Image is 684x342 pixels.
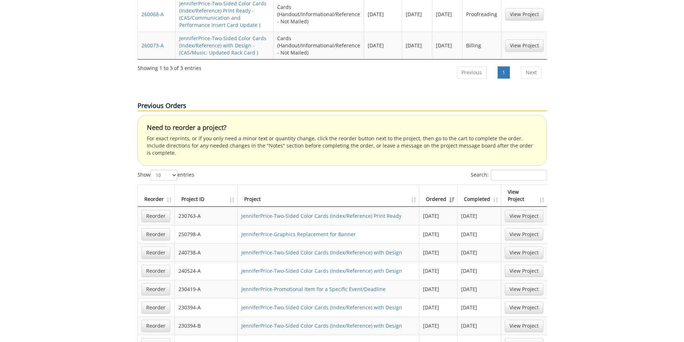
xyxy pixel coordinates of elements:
[505,210,543,222] a: View Project
[138,170,194,181] label: Show entries
[175,185,238,207] th: Project ID: activate to sort column ascending
[238,185,419,207] th: Project: activate to sort column ascending
[457,225,501,243] td: [DATE]
[498,66,510,79] a: 1
[419,207,457,225] td: [DATE]
[419,317,457,335] td: [DATE]
[175,207,238,225] td: 230763-A
[175,280,238,298] td: 230419-A
[175,317,238,335] td: 230394-B
[457,280,501,298] td: [DATE]
[241,231,356,238] a: JenniferPrice-Graphics Replacement for Banner
[457,317,501,335] td: [DATE]
[138,62,201,72] div: Showing 1 to 3 of 3 entries
[457,262,501,280] td: [DATE]
[141,228,170,240] a: Reorder
[241,322,402,329] a: JenniferPrice-Two-Sided Color Cards (Index/Reference) with Design
[505,265,543,277] a: View Project
[241,212,401,219] a: JenniferPrice-Two-Sided Color Cards (Index/Reference) Print Ready
[419,243,457,262] td: [DATE]
[457,207,501,225] td: [DATE]
[457,243,501,262] td: [DATE]
[457,66,487,79] a: Previous
[138,101,547,111] p: Previous Orders
[141,11,164,18] a: 260068-A
[141,42,164,49] a: 260073-A
[505,320,543,332] a: View Project
[491,170,547,181] input: Search:
[505,39,544,52] a: View Project
[241,286,386,292] a: JenniferPrice-Promotional Item for a Specific Event/Deadline
[471,170,547,181] label: Search:
[141,301,170,314] a: Reorder
[462,32,501,59] td: Billing
[419,262,457,280] td: [DATE]
[274,32,364,59] td: Cards (Handout/Informational/Reference - Not Mailed)
[150,170,177,181] select: Showentries
[241,304,402,311] a: JenniferPrice-Two-Sided Color Cards (Index/Reference) with Design
[432,32,462,59] td: [DATE]
[141,247,170,259] a: Reorder
[505,8,544,20] a: View Project
[505,301,543,314] a: View Project
[241,267,402,274] a: JenniferPrice-Two-Sided Color Cards (Index/Reference) with Design
[505,228,543,240] a: View Project
[419,298,457,317] td: [DATE]
[175,298,238,317] td: 230394-A
[419,185,457,207] th: Ordered: activate to sort column ascending
[419,280,457,298] td: [DATE]
[521,66,541,79] a: Next
[175,243,238,262] td: 240738-A
[419,225,457,243] td: [DATE]
[138,185,175,207] th: Reorder: activate to sort column ascending
[179,35,266,56] a: JenniferPrice-Two-Sided Color Cards (Index/Reference) with Design - (CAS/Music: Updated Rack Card )
[505,247,543,259] a: View Project
[402,32,432,59] td: [DATE]
[241,249,402,256] a: JenniferPrice-Two-Sided Color Cards (Index/Reference) with Design
[175,262,238,280] td: 240524-A
[147,124,538,131] h4: Need to reorder a project?
[364,32,402,59] td: [DATE]
[141,210,170,222] a: Reorder
[141,283,170,295] a: Reorder
[147,135,538,156] p: For exact reprints, or if you only need a minor text or quantity change, click the reorder button...
[141,320,170,332] a: Reorder
[141,265,170,277] a: Reorder
[505,283,543,295] a: View Project
[457,185,501,207] th: Completed: activate to sort column ascending
[457,298,501,317] td: [DATE]
[501,185,547,207] th: View Project: activate to sort column ascending
[175,225,238,243] td: 250798-A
